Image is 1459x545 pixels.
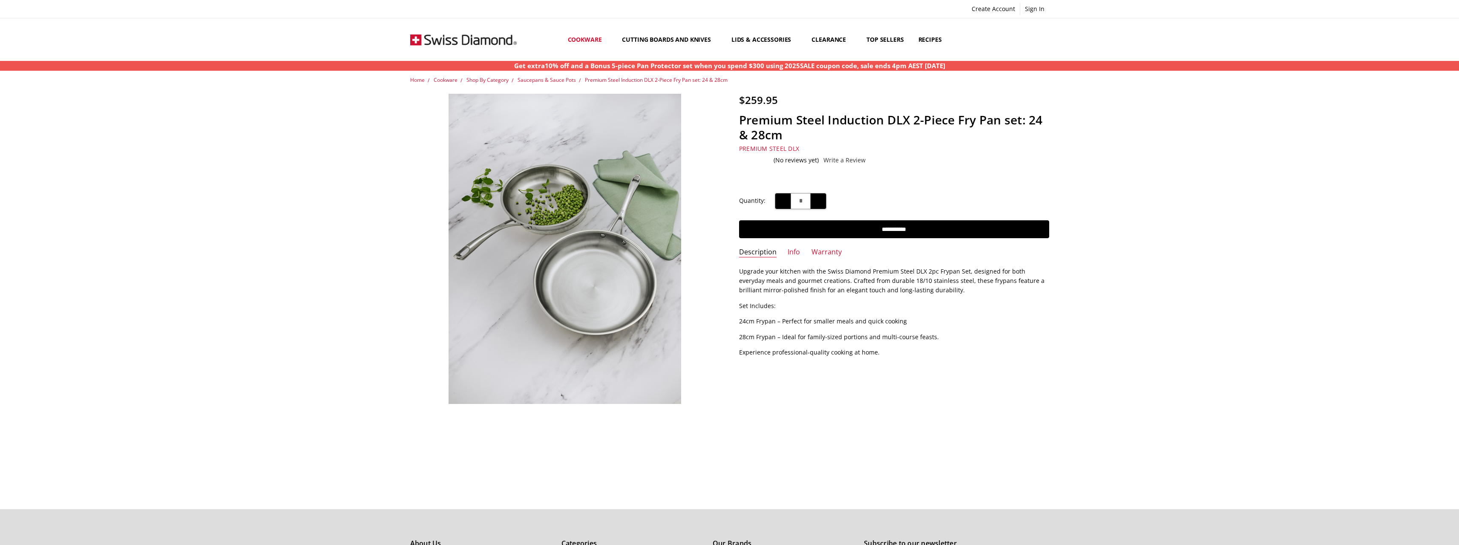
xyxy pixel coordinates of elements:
[1020,3,1049,15] a: Sign In
[429,408,429,409] img: Premium steel DLX 2pc fry pan set (28 and 24cm) life style shot
[466,76,509,84] a: Shop By Category
[823,157,866,164] a: Write a Review
[410,76,425,84] a: Home
[739,196,765,205] label: Quantity:
[449,94,681,404] img: Premium steel DLX 2pc fry pan set (28 and 24cm) life style shot
[804,20,859,58] a: Clearance
[739,301,1049,311] p: Set Includes:
[812,248,842,257] a: Warranty
[739,317,1049,326] p: 24cm Frypan – Perfect for smaller meals and quick cooking
[774,157,819,164] span: (No reviews yet)
[859,20,911,58] a: Top Sellers
[911,20,949,58] a: Recipes
[410,18,517,61] img: Free Shipping On Every Order
[561,20,615,58] a: Cookware
[739,267,1049,295] p: Upgrade your kitchen with the Swiss Diamond Premium Steel DLX 2pc Frypan Set, designed for both e...
[436,408,437,409] img: Premium steel DLX 2pc fry pan set (28 and 24cm) life style shot with steak and broccoli
[585,76,728,84] a: Premium Steel Induction DLX 2-Piece Fry Pan set: 24 & 28cm
[967,3,1020,15] a: Create Account
[739,112,1049,142] h1: Premium Steel Induction DLX 2-Piece Fry Pan set: 24 & 28cm
[739,332,1049,342] p: 28cm Frypan – Ideal for family-sized portions and multi-course feasts.
[788,248,800,257] a: Info
[410,94,720,404] a: Premium steel DLX 2pc fry pan set (28 and 24cm) life style shot
[514,61,945,71] p: Get extra10% off and a Bonus 5-piece Pan Protector set when you spend $300 using 2025SALE coupon ...
[739,248,777,257] a: Description
[615,20,724,58] a: Cutting boards and knives
[739,93,778,107] span: $259.95
[739,348,1049,357] p: Experience professional-quality cooking at home.
[724,20,804,58] a: Lids & Accessories
[431,408,432,409] img: Premium steel DLX 2pc fry pan set (28 and 24cm) product shot
[739,144,799,153] a: Premium Steel DLX
[518,76,576,84] a: Saucepans & Sauce Pots
[434,76,458,84] a: Cookware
